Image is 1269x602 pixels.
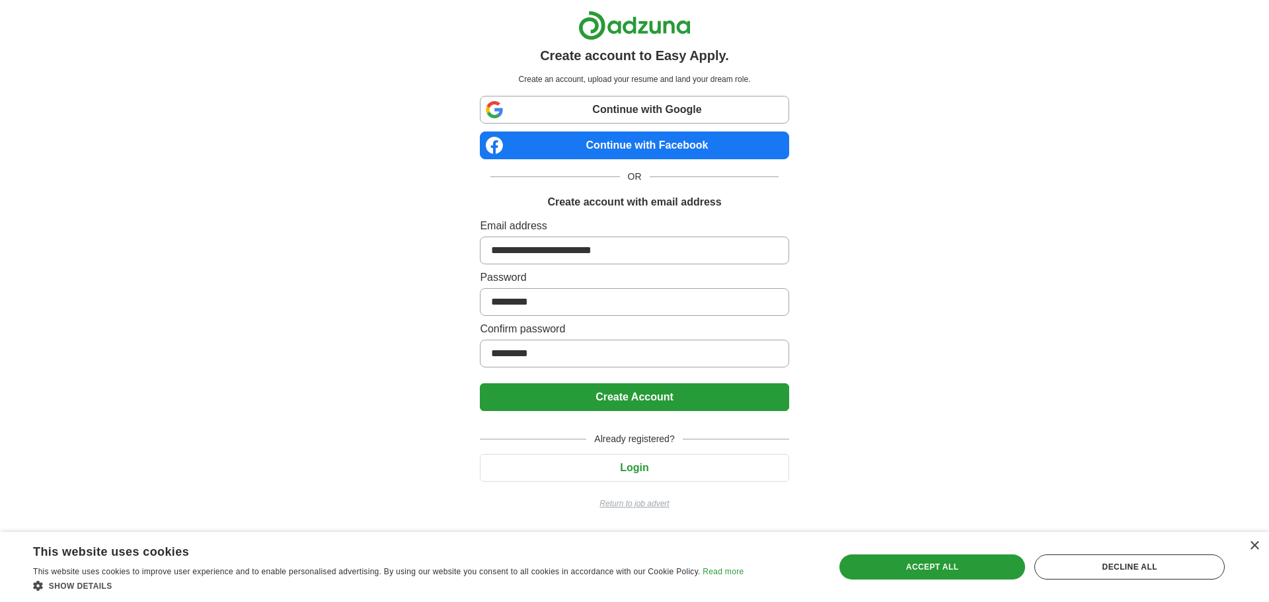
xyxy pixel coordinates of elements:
div: Close [1249,541,1259,551]
label: Confirm password [480,321,788,337]
span: OR [620,170,650,184]
label: Password [480,270,788,285]
div: Show details [33,579,744,592]
img: Adzuna logo [578,11,691,40]
div: Decline all [1034,554,1225,580]
a: Read more, opens a new window [703,567,744,576]
div: This website uses cookies [33,540,711,560]
a: Return to job advert [480,498,788,509]
a: Continue with Google [480,96,788,124]
a: Login [480,462,788,473]
p: Create an account, upload your resume and land your dream role. [482,73,786,85]
div: Accept all [839,554,1026,580]
a: Continue with Facebook [480,132,788,159]
span: This website uses cookies to improve user experience and to enable personalised advertising. By u... [33,567,701,576]
label: Email address [480,218,788,234]
button: Create Account [480,383,788,411]
button: Login [480,454,788,482]
span: Show details [49,582,112,591]
span: Already registered? [586,432,682,446]
h1: Create account to Easy Apply. [540,46,729,65]
h1: Create account with email address [547,194,721,210]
